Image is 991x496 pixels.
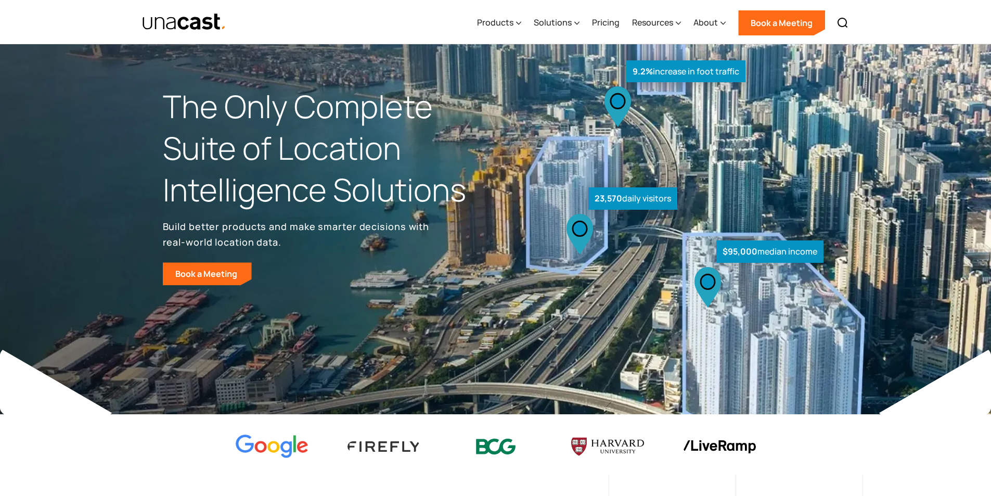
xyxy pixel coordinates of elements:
img: BCG logo [459,432,532,462]
img: Google logo Color [236,435,308,459]
div: About [693,16,718,29]
div: increase in foot traffic [626,60,745,83]
img: Harvard U logo [571,434,644,459]
div: median income [716,240,823,263]
a: Pricing [592,2,620,44]
a: home [142,13,227,31]
div: Products [477,16,513,29]
div: daily visitors [588,187,677,210]
div: Products [477,2,521,44]
strong: 23,570 [595,193,622,204]
h1: The Only Complete Suite of Location Intelligence Solutions [163,86,496,210]
a: Book a Meeting [738,10,825,35]
p: Build better products and make smarter decisions with real-world location data. [163,219,433,250]
div: Solutions [534,2,580,44]
img: liveramp logo [683,440,756,453]
img: Firefly Advertising logo [348,441,420,451]
div: About [693,2,726,44]
a: Book a Meeting [163,262,252,285]
img: Search icon [836,17,849,29]
div: Resources [632,2,681,44]
strong: $95,000 [723,246,757,257]
img: Unacast text logo [142,13,227,31]
strong: 9.2% [633,66,653,77]
div: Solutions [534,16,572,29]
div: Resources [632,16,673,29]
